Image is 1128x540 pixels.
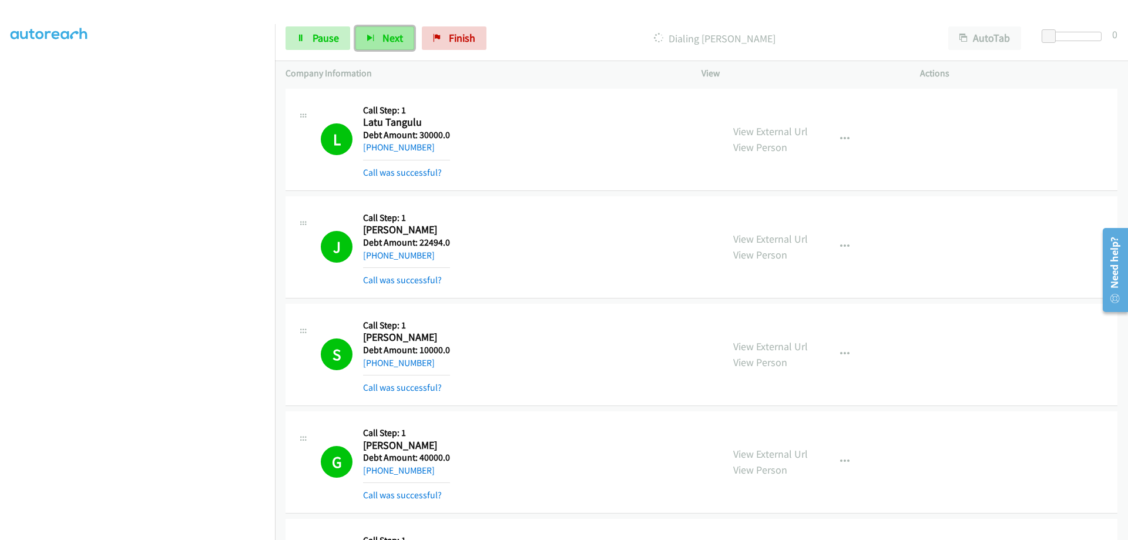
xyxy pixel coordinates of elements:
a: View External Url [733,340,808,353]
a: Pause [286,26,350,50]
h1: S [321,338,352,370]
h5: Call Step: 1 [363,105,450,116]
a: View Person [733,248,787,261]
h5: Call Step: 1 [363,427,450,439]
h2: [PERSON_NAME] [363,223,448,237]
a: Call was successful? [363,489,442,501]
h5: Debt Amount: 30000.0 [363,129,450,141]
h5: Call Step: 1 [363,320,450,331]
a: View External Url [733,125,808,138]
a: View Person [733,355,787,369]
h5: Debt Amount: 10000.0 [363,344,450,356]
a: Finish [422,26,486,50]
a: View Person [733,140,787,154]
div: 0 [1112,26,1117,42]
p: View [701,66,899,81]
a: View External Url [733,232,808,246]
h5: Debt Amount: 22494.0 [363,237,450,249]
a: View Person [733,463,787,477]
p: Company Information [286,66,680,81]
a: [PHONE_NUMBER] [363,142,435,153]
p: Actions [920,66,1117,81]
a: [PHONE_NUMBER] [363,250,435,261]
h2: Latu Tangulu [363,116,448,129]
h1: L [321,123,352,155]
a: Call was successful? [363,382,442,393]
span: Pause [313,31,339,45]
h1: G [321,446,352,478]
h2: [PERSON_NAME] [363,331,448,344]
iframe: Resource Center [1094,223,1128,317]
p: Dialing [PERSON_NAME] [502,31,927,46]
a: [PHONE_NUMBER] [363,357,435,368]
h5: Call Step: 1 [363,212,450,224]
a: Call was successful? [363,274,442,286]
button: AutoTab [948,26,1021,50]
a: View External Url [733,447,808,461]
h2: [PERSON_NAME] [363,439,448,452]
a: [PHONE_NUMBER] [363,465,435,476]
span: Next [382,31,403,45]
div: Delay between calls (in seconds) [1048,32,1102,41]
span: Finish [449,31,475,45]
h1: J [321,231,352,263]
h5: Debt Amount: 40000.0 [363,452,450,464]
a: Call was successful? [363,167,442,178]
button: Next [355,26,414,50]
